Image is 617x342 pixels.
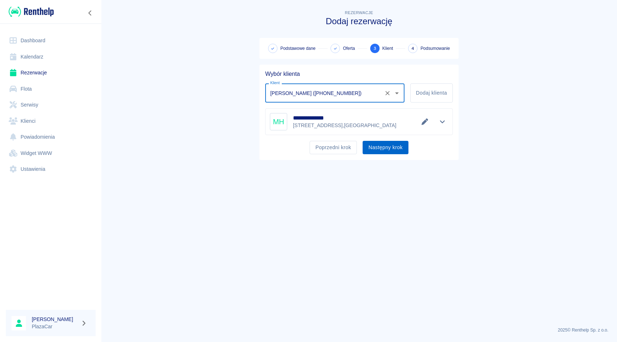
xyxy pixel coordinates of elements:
[6,113,96,129] a: Klienci
[6,49,96,65] a: Kalendarz
[410,83,453,103] button: Dodaj klienta
[32,316,78,323] h6: [PERSON_NAME]
[110,327,608,333] p: 2025 © Renthelp Sp. z o.o.
[6,33,96,49] a: Dashboard
[6,65,96,81] a: Rezerwacje
[270,113,287,130] div: MH
[6,161,96,177] a: Ustawienia
[411,45,414,52] span: 4
[6,129,96,145] a: Powiadomienia
[6,145,96,161] a: Widget WWW
[382,88,393,98] button: Wyczyść
[259,16,459,26] h3: Dodaj rezerwację
[6,81,96,97] a: Flota
[419,117,431,127] button: Edytuj dane
[392,88,402,98] button: Otwórz
[437,117,448,127] button: Pokaż szczegóły
[32,323,78,330] p: PlazaCar
[363,141,408,154] button: Następny krok
[6,6,54,18] a: Renthelp logo
[343,45,355,52] span: Oferta
[9,6,54,18] img: Renthelp logo
[85,8,96,18] button: Zwiń nawigację
[293,122,396,129] p: [STREET_ADDRESS] , [GEOGRAPHIC_DATA]
[270,80,280,86] label: Klient
[310,141,357,154] button: Poprzedni krok
[373,45,376,52] span: 3
[345,10,373,15] span: Rezerwacje
[265,70,453,78] h5: Wybór klienta
[280,45,315,52] span: Podstawowe dane
[6,97,96,113] a: Serwisy
[382,45,393,52] span: Klient
[420,45,450,52] span: Podsumowanie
